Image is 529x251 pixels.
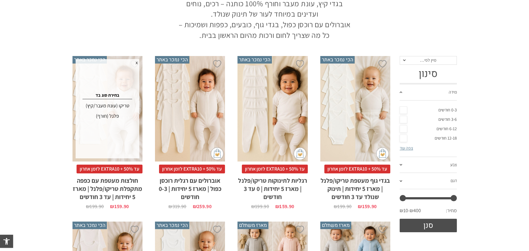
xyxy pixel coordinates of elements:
bdi: 199.90 [86,203,104,210]
h2: רגליות לתינוקות טריקו/פלנל | מארז 5 יחידות | 0 עד 3 חודשים [237,173,307,201]
span: הכי נמכר באתר [155,222,189,229]
img: cat-mini-atc.png [294,147,306,160]
a: 3-6 חודשים [400,115,457,124]
bdi: 199.90 [251,203,269,210]
span: ₪ [168,203,172,210]
span: מיין לפי… [420,57,436,63]
span: ₪ [110,203,114,210]
h2: אוברולים עם רגלית רוכסן כפול | מארז 5 יחידות | 0-3 חודשים [155,173,225,201]
span: ₪10 [400,207,410,214]
bdi: 159.90 [358,203,377,210]
div: פלנל (חורף) [77,111,138,121]
span: הכי נמכר באתר [320,56,355,64]
h4: בחירת סוג בד [77,93,138,98]
span: x [134,59,139,66]
img: cat-mini-atc.png [376,147,389,160]
div: טריקו (עונת מעבר/קיץ) [77,101,138,111]
a: 0-3 חודשים [400,105,457,115]
span: ₪ [358,203,362,210]
span: עד 50% + EXTRA10 לזמן אחרון [324,165,390,173]
bdi: 259.90 [193,203,212,210]
span: הכי נמכר באתר [72,56,107,64]
h2: חולצות מעטפת עם כפפה מתקפלת טריקו/פלנל | מארז 5 יחידות | עד 3 חודשים [72,173,142,201]
a: הכי נמכר באתר בגדי גוף מעטפת טריקו/פלנל | מארז 5 יחידות | תינוק שנולד עד 3 חודשים עד 50% + EXTRA1... [320,56,390,209]
span: הכי נמכר באתר [237,56,272,64]
h2: בגדי גוף מעטפת טריקו/פלנל | מארז 5 יחידות | תינוק שנולד עד 3 חודשים [320,173,390,201]
a: 6-12 חודשים [400,124,457,134]
a: דגם [400,173,457,189]
span: ₪400 [410,207,421,214]
span: הכי נמכר באתר [72,222,107,229]
h3: סינון [400,68,457,80]
span: ₪ [86,203,90,210]
a: הכי נמכר באתר אוברולים עם רגלית רוכסן כפול | מארז 5 יחידות | 0-3 חודשים עד 50% + EXTRA10 לזמן אחר... [155,56,225,209]
div: מחיר: — [400,206,457,219]
span: עד 50% + EXTRA10 לזמן אחרון [77,165,142,173]
span: ₪ [251,203,255,210]
bdi: 159.90 [110,203,129,210]
a: צבע [400,157,457,173]
a: הכי נמכר באתר רגליות לתינוקות טריקו/פלנל | מארז 5 יחידות | 0 עד 3 חודשים עד 50% + EXTRA10 לזמן אח... [237,56,307,209]
span: עד 50% + EXTRA10 לזמן אחרון [242,165,308,173]
span: הכי נמכר באתר [155,56,189,64]
bdi: 199.90 [334,203,352,210]
span: מארז משתלם [320,222,351,229]
bdi: 319.90 [168,203,186,210]
span: ₪ [275,203,279,210]
span: ₪ [193,203,197,210]
a: 12-18 חודשים [400,134,457,143]
a: מידה [400,85,457,101]
span: מארז משתלם [237,222,268,229]
img: cat-mini-atc.png [211,147,223,160]
span: עד 50% + EXTRA10 לזמן אחרון [159,165,225,173]
span: ₪ [334,203,337,210]
a: הכי נמכר באתר חולצות מעטפת עם כפפה מתקפלת טריקו/פלנל | מארז 5 יחידות | עד 3 חודשים x בחירת סוג בד... [72,56,142,209]
a: צפה עוד [400,145,413,151]
button: סנן [400,219,457,232]
bdi: 159.90 [275,203,294,210]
